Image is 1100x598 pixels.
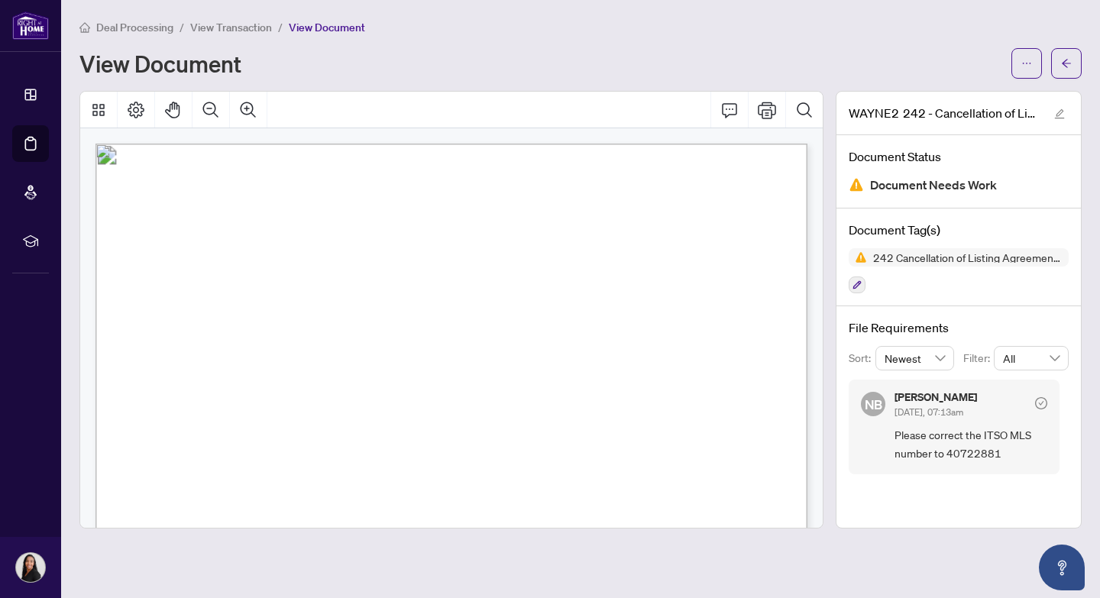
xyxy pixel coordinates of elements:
span: check-circle [1035,397,1047,409]
img: Profile Icon [16,553,45,582]
img: Status Icon [849,248,867,267]
img: Document Status [849,177,864,192]
span: ellipsis [1021,58,1032,69]
span: View Transaction [190,21,272,34]
span: home [79,22,90,33]
span: Please correct the ITSO MLS number to 40722881 [895,426,1047,462]
span: Document Needs Work [870,175,997,196]
h1: View Document [79,51,241,76]
span: edit [1054,108,1065,119]
p: Sort: [849,350,875,367]
span: arrow-left [1061,58,1072,69]
h4: File Requirements [849,318,1069,337]
p: Filter: [963,350,994,367]
img: logo [12,11,49,40]
h4: Document Status [849,147,1069,166]
span: WAYNE2 242 - Cancellation of Listing Agreement Authority to Offer for Sale 3.pdf [849,104,1040,122]
li: / [278,18,283,36]
h5: [PERSON_NAME] [895,392,977,402]
span: All [1003,347,1060,370]
span: Deal Processing [96,21,173,34]
h4: Document Tag(s) [849,221,1069,239]
span: [DATE], 07:13am [895,406,963,418]
button: Open asap [1039,545,1085,590]
span: View Document [289,21,365,34]
span: 242 Cancellation of Listing Agreement - Authority to Offer for Sale [867,252,1069,263]
li: / [180,18,184,36]
span: Newest [885,347,946,370]
span: NB [864,394,882,415]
